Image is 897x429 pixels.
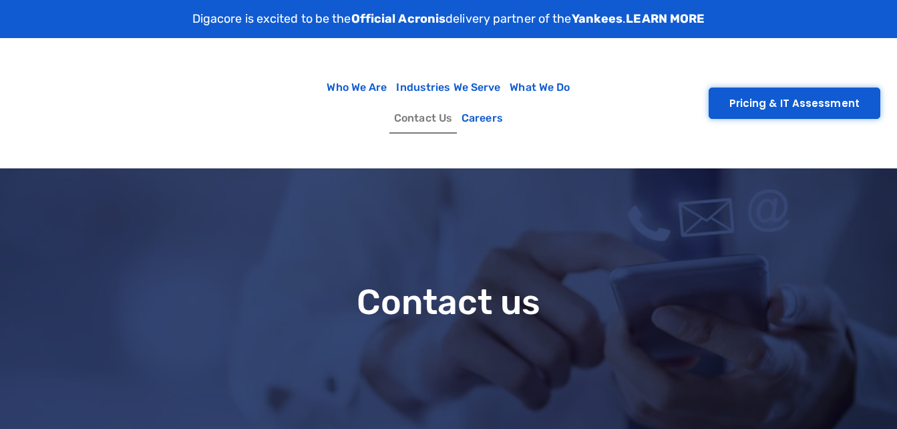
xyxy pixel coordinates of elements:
p: Digacore is excited to be the delivery partner of the . [192,10,705,28]
strong: Official Acronis [351,11,446,26]
a: LEARN MORE [626,11,705,26]
a: Careers [457,103,508,134]
nav: Menu [305,72,592,134]
img: Digacore Logo [23,45,298,161]
h1: Contact us [21,283,876,321]
strong: Yankees [572,11,623,26]
a: Who We Are [322,72,391,103]
a: Contact Us [389,103,457,134]
a: What We Do [505,72,574,103]
span: Pricing & IT Assessment [729,98,860,108]
a: Industries We Serve [391,72,505,103]
a: Pricing & IT Assessment [709,88,880,119]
